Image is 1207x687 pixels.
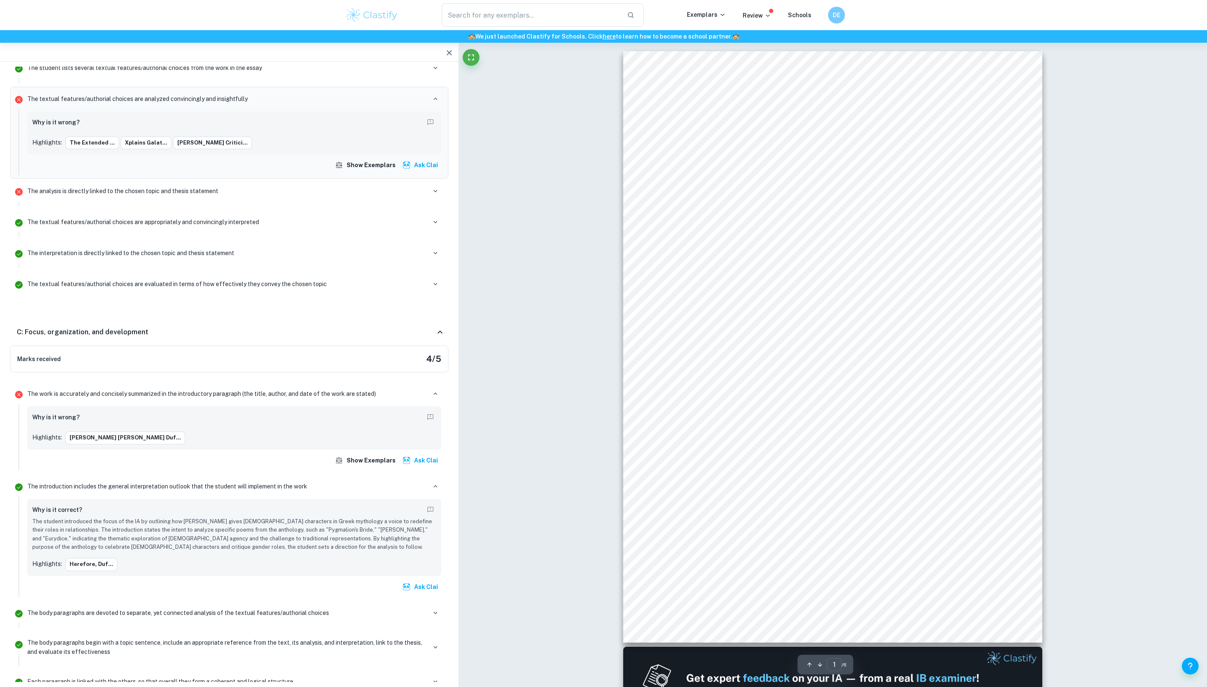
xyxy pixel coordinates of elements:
span: International Baccalaureate [774,258,891,268]
svg: Correct [14,249,24,259]
p: The textual features/authorial choices are appropriately and convincingly interpreted [27,217,259,227]
span: Text(s) Written On: The World’s Wife [752,309,912,319]
p: The textual features/authorial choices are evaluated in terms of how effectively they convey the ... [27,279,327,289]
button: herefore, Duf... [65,558,117,571]
span: / 6 [842,661,847,669]
span: 1 [987,609,992,616]
button: Help and Feedback [1182,658,1199,674]
button: [PERSON_NAME] [PERSON_NAME] Duf... [65,431,185,444]
button: The extended ... [65,137,119,149]
input: Search for any exemplars... [442,3,620,27]
button: Ask Clai [401,158,441,173]
p: The analysis is directly linked to the chosen topic and thesis statement [27,186,218,196]
svg: Correct [14,482,24,492]
a: here [603,33,616,40]
h6: DE [832,10,842,20]
p: The body paragraphs are devoted to separate, yet connected analysis of the textual features/autho... [27,608,329,617]
p: Highlights: [32,559,62,568]
p: The introduction includes the general interpretation outlook that the student will implement in t... [27,482,307,491]
button: Report mistake/confusion [425,116,436,128]
p: The student introduced the focus of the IA by outlining how [PERSON_NAME] gives [DEMOGRAPHIC_DATA... [32,517,436,552]
span: Exam Session: [DATE] [768,275,860,285]
svg: Correct [14,218,24,228]
h6: Why is it correct? [32,505,82,514]
h6: Why is it wrong? [32,118,80,127]
img: clai.svg [402,583,411,591]
h6: Why is it wrong? [32,413,80,422]
p: Highlights: [32,433,62,442]
h6: C: Focus, organization, and development [17,327,148,337]
button: [PERSON_NAME] critici... [173,137,252,149]
button: Show exemplars [333,453,399,468]
div: C: Focus, organization, and development [10,319,448,346]
svg: Correct [14,609,24,619]
svg: Incorrect [14,187,24,197]
h5: 4 / 5 [426,353,441,365]
span: HL English A Literature Essay [767,292,896,302]
img: Clastify logo [345,7,399,23]
svg: Correct [14,64,24,74]
p: The body paragraphs begin with a topic sentence, include an appropriate reference from the text, ... [27,638,426,656]
span: 🏫 [732,33,739,40]
p: The student lists several textual features/authorial choices from the work in the essay [27,63,262,72]
svg: Correct [14,280,24,290]
a: Schools [788,12,811,18]
svg: Correct [14,640,24,650]
p: Each paragraph is linked with the others, so that overall they form a coherent and logical structure [27,677,293,686]
h6: Marks received [17,354,61,364]
button: Ask Clai [401,579,441,594]
button: Report mistake/confusion [425,411,436,423]
p: The work is accurately and concisely summarized in the introductory paragraph (the title, author,... [27,389,376,398]
p: Exemplars [687,10,726,19]
p: Review [743,11,771,20]
svg: Incorrect [14,390,24,400]
svg: Incorrect [14,95,24,105]
p: Highlights: [32,138,62,147]
p: The interpretation is directly linked to the chosen topic and thesis statement [27,248,234,258]
span: Word Count: 1496 [793,326,871,336]
button: Ask Clai [401,453,441,468]
button: Fullscreen [463,49,479,66]
button: xplains Galat... [121,137,171,149]
button: DE [828,7,845,23]
h6: We just launched Clastify for Schools. Click to learn how to become a school partner. [2,32,1205,41]
img: clai.svg [402,456,411,465]
button: Report mistake/confusion [425,504,436,516]
button: Show exemplars [333,158,399,173]
img: clai.svg [402,161,411,169]
span: 🏫 [468,33,475,40]
p: The textual features/authorial choices are analyzed convincingly and insightfully [27,94,248,103]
